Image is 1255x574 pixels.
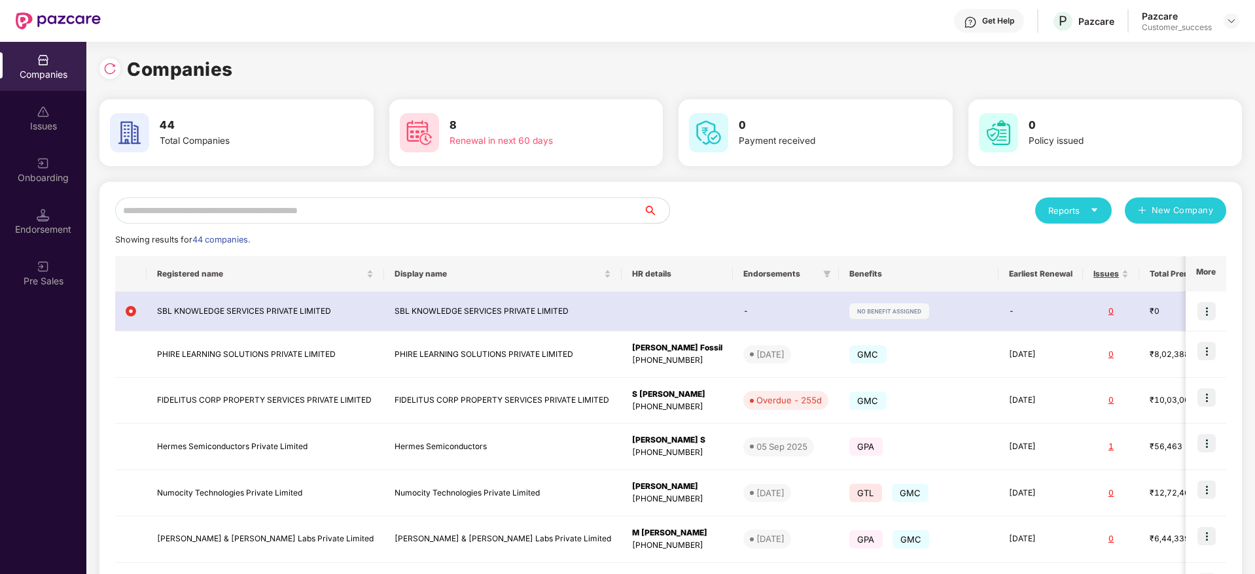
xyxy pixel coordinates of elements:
[110,113,149,152] img: svg+xml;base64,PHN2ZyB4bWxucz0iaHR0cDovL3d3dy53My5vcmcvMjAwMC9zdmciIHdpZHRoPSI2MCIgaGVpZ2h0PSI2MC...
[1139,256,1226,292] th: Total Premium
[892,484,929,502] span: GMC
[756,486,785,499] div: [DATE]
[982,16,1014,26] div: Get Help
[1150,441,1215,453] div: ₹56,463
[37,157,50,170] img: svg+xml;base64,PHN2ZyB3aWR0aD0iMjAiIGhlaWdodD0iMjAiIHZpZXdCb3g9IjAgMCAyMCAyMCIgZmlsbD0ibm9uZSIgeG...
[147,470,384,516] td: Numocity Technologies Private Limited
[999,256,1083,292] th: Earliest Renewal
[37,105,50,118] img: svg+xml;base64,PHN2ZyBpZD0iSXNzdWVzX2Rpc2FibGVkIiB4bWxucz0iaHR0cDovL3d3dy53My5vcmcvMjAwMC9zdmciIH...
[1093,487,1129,499] div: 0
[632,354,722,367] div: [PHONE_NUMBER]
[823,270,831,278] span: filter
[756,532,785,545] div: [DATE]
[849,437,883,456] span: GPA
[1029,117,1193,134] h3: 0
[849,392,887,410] span: GMC
[16,12,101,29] img: New Pazcare Logo
[849,530,883,549] span: GPA
[1197,342,1216,360] img: icon
[1150,348,1215,361] div: ₹8,02,388.2
[127,55,233,84] h1: Companies
[192,235,250,245] span: 44 companies.
[1093,348,1129,361] div: 0
[632,401,722,413] div: [PHONE_NUMBER]
[103,62,116,75] img: svg+xml;base64,PHN2ZyBpZD0iUmVsb2FkLTMyeDMyIiB4bWxucz0iaHR0cDovL3d3dy53My5vcmcvMjAwMC9zdmciIHdpZH...
[1197,481,1216,499] img: icon
[739,117,904,134] h3: 0
[115,235,250,245] span: Showing results for
[1152,204,1214,217] span: New Company
[1226,16,1237,26] img: svg+xml;base64,PHN2ZyBpZD0iRHJvcGRvd24tMzJ4MzIiIHhtbG5zPSJodHRwOi8vd3d3LnczLm9yZy8yMDAwL3N2ZyIgd2...
[157,269,364,279] span: Registered name
[1093,441,1129,453] div: 1
[999,470,1083,516] td: [DATE]
[37,209,50,222] img: svg+xml;base64,PHN2ZyB3aWR0aD0iMTQuNSIgaGVpZ2h0PSIxNC41IiB2aWV3Qm94PSIwIDAgMTYgMTYiIGZpbGw9Im5vbm...
[821,266,834,282] span: filter
[733,292,839,331] td: -
[126,306,136,316] img: svg+xml;base64,PHN2ZyB4bWxucz0iaHR0cDovL3d3dy53My5vcmcvMjAwMC9zdmciIHdpZHRoPSIxMiIgaGVpZ2h0PSIxMi...
[999,292,1083,331] td: -
[1197,388,1216,407] img: icon
[756,348,785,361] div: [DATE]
[849,345,887,363] span: GMC
[1142,10,1212,22] div: Pazcare
[450,134,614,148] div: Renewal in next 60 days
[632,493,722,505] div: [PHONE_NUMBER]
[147,424,384,470] td: Hermes Semiconductors Private Limited
[384,516,622,563] td: [PERSON_NAME] & [PERSON_NAME] Labs Private Limited
[384,331,622,378] td: PHIRE LEARNING SOLUTIONS PRIVATE LIMITED
[147,378,384,424] td: FIDELITUS CORP PROPERTY SERVICES PRIVATE LIMITED
[1150,487,1215,499] div: ₹12,72,402.26
[632,447,722,459] div: [PHONE_NUMBER]
[384,256,622,292] th: Display name
[622,256,733,292] th: HR details
[1125,197,1226,224] button: plusNew Company
[1197,434,1216,452] img: icon
[893,530,930,549] span: GMC
[632,434,722,447] div: [PERSON_NAME] S
[384,292,622,331] td: SBL KNOWLEDGE SERVICES PRIVATE LIMITED
[1186,256,1226,292] th: More
[384,378,622,424] td: FIDELITUS CORP PROPERTY SERVICES PRIVATE LIMITED
[147,331,384,378] td: PHIRE LEARNING SOLUTIONS PRIVATE LIMITED
[384,424,622,470] td: Hermes Semiconductors
[632,539,722,552] div: [PHONE_NUMBER]
[1150,305,1215,318] div: ₹0
[999,378,1083,424] td: [DATE]
[1093,394,1129,407] div: 0
[632,527,722,539] div: M [PERSON_NAME]
[689,113,728,152] img: svg+xml;base64,PHN2ZyB4bWxucz0iaHR0cDovL3d3dy53My5vcmcvMjAwMC9zdmciIHdpZHRoPSI2MCIgaGVpZ2h0PSI2MC...
[849,303,929,319] img: svg+xml;base64,PHN2ZyB4bWxucz0iaHR0cDovL3d3dy53My5vcmcvMjAwMC9zdmciIHdpZHRoPSIxMjIiIGhlaWdodD0iMj...
[37,54,50,67] img: svg+xml;base64,PHN2ZyBpZD0iQ29tcGFuaWVzIiB4bWxucz0iaHR0cDovL3d3dy53My5vcmcvMjAwMC9zdmciIHdpZHRoPS...
[839,256,999,292] th: Benefits
[1093,269,1119,279] span: Issues
[147,516,384,563] td: [PERSON_NAME] & [PERSON_NAME] Labs Private Limited
[964,16,977,29] img: svg+xml;base64,PHN2ZyBpZD0iSGVscC0zMngzMiIgeG1sbnM9Imh0dHA6Ly93d3cudzMub3JnLzIwMDAvc3ZnIiB3aWR0aD...
[1090,206,1099,214] span: caret-down
[37,260,50,273] img: svg+xml;base64,PHN2ZyB3aWR0aD0iMjAiIGhlaWdodD0iMjAiIHZpZXdCb3g9IjAgMCAyMCAyMCIgZmlsbD0ibm9uZSIgeG...
[1138,206,1146,216] span: plus
[999,331,1083,378] td: [DATE]
[756,394,822,407] div: Overdue - 255d
[756,440,807,453] div: 05 Sep 2025
[1048,204,1099,217] div: Reports
[1093,533,1129,545] div: 0
[1150,269,1205,279] span: Total Premium
[1029,134,1193,148] div: Policy issued
[1197,527,1216,545] img: icon
[1093,305,1129,318] div: 0
[1083,256,1139,292] th: Issues
[384,470,622,516] td: Numocity Technologies Private Limited
[632,342,722,354] div: [PERSON_NAME] Fossil
[643,197,670,224] button: search
[147,256,384,292] th: Registered name
[1142,22,1212,33] div: Customer_success
[643,205,669,216] span: search
[1197,302,1216,320] img: icon
[160,134,325,148] div: Total Companies
[450,117,614,134] h3: 8
[1150,394,1215,407] div: ₹10,03,000
[1059,13,1067,29] span: P
[999,424,1083,470] td: [DATE]
[1150,533,1215,545] div: ₹6,44,339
